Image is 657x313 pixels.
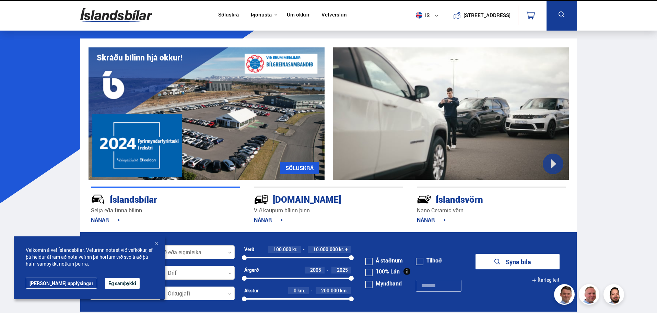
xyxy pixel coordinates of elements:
[218,12,239,19] a: Söluskrá
[292,247,297,252] span: kr.
[413,12,430,19] span: is
[244,267,259,273] div: Árgerð
[105,278,140,289] button: Ég samþykki
[532,272,560,288] button: Ítarleg leit
[365,281,402,286] label: Myndband
[254,192,268,206] img: tr5P-W3DuiFaO7aO.svg
[26,278,97,289] a: [PERSON_NAME] upplýsingar
[365,269,400,274] label: 100% Lán
[254,193,379,205] div: [DOMAIN_NAME]
[310,267,321,273] span: 2005
[91,193,216,205] div: Íslandsbílar
[345,247,348,252] span: +
[476,254,560,269] button: Sýna bíla
[91,192,105,206] img: JRvxyua_JYH6wB4c.svg
[251,12,272,18] button: Þjónusta
[254,206,403,214] p: Við kaupum bílinn þinn
[416,258,442,263] label: Tilboð
[416,12,422,19] img: svg+xml;base64,PHN2ZyB4bWxucz0iaHR0cDovL3d3dy53My5vcmcvMjAwMC9zdmciIHdpZHRoPSI1MTIiIGhlaWdodD0iNT...
[91,216,120,224] a: NÁNAR
[365,258,403,263] label: Á staðnum
[321,287,339,294] span: 200.000
[280,162,319,174] a: SÖLUSKRÁ
[340,288,348,293] span: km.
[80,4,152,26] img: G0Ugv5HjCgRt.svg
[91,206,240,214] p: Selja eða finna bílinn
[287,12,309,19] a: Um okkur
[605,285,625,306] img: nhp88E3Fdnt1Opn2.png
[97,53,183,62] h1: Skráðu bílinn hjá okkur!
[26,247,153,267] span: Velkomin á vef Íslandsbílar. Vefurinn notast við vefkökur, ef þú heldur áfram að nota vefinn þá h...
[417,193,542,205] div: Íslandsvörn
[339,247,344,252] span: kr.
[321,12,347,19] a: Vefverslun
[413,5,444,25] button: is
[466,12,508,18] button: [STREET_ADDRESS]
[448,5,514,25] a: [STREET_ADDRESS]
[417,216,446,224] a: NÁNAR
[417,206,566,214] p: Nano Ceramic vörn
[244,247,254,252] div: Verð
[294,287,296,294] span: 0
[273,246,291,253] span: 100.000
[254,216,283,224] a: NÁNAR
[555,285,576,306] img: FbJEzSuNWCJXmdc-.webp
[580,285,600,306] img: siFngHWaQ9KaOqBr.png
[89,47,325,180] img: eKx6w-_Home_640_.png
[244,288,259,293] div: Akstur
[313,246,338,253] span: 10.000.000
[297,288,305,293] span: km.
[337,267,348,273] span: 2025
[417,192,431,206] img: -Svtn6bYgwAsiwNX.svg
